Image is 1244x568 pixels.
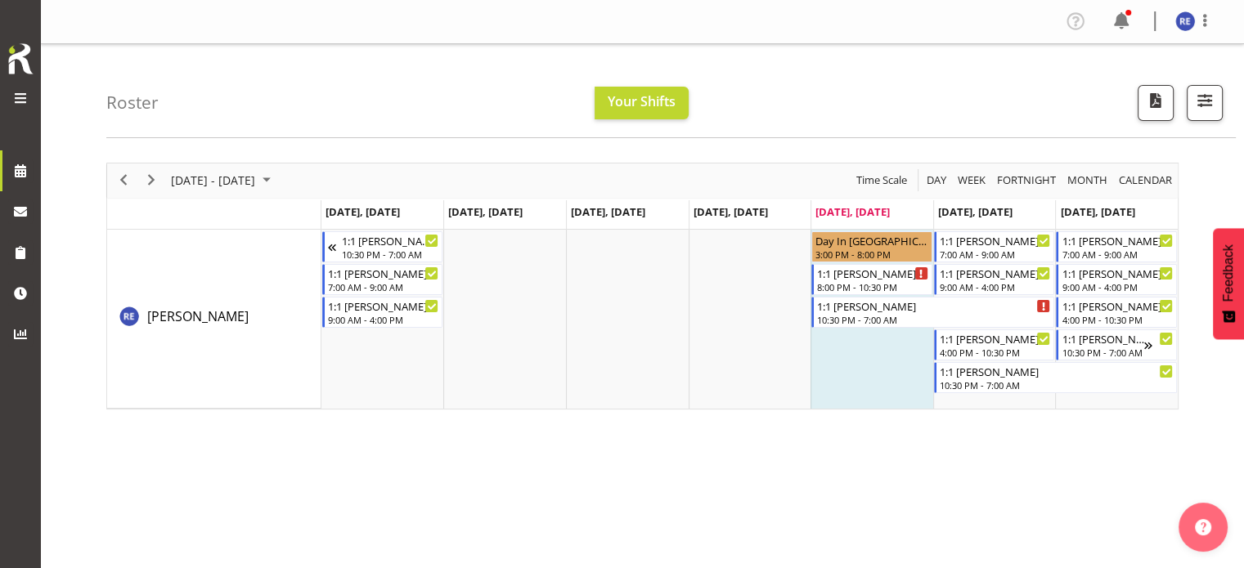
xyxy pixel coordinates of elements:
div: Roby Emmanuel"s event - 1:1 Paul Begin From Saturday, October 4, 2025 at 4:00:00 PM GMT+13:00 End... [934,329,1055,360]
div: 7:00 AM - 9:00 AM [1062,248,1173,261]
span: Month [1066,170,1109,190]
div: 4:00 PM - 10:30 PM [1062,313,1173,326]
div: 1:1 [PERSON_NAME] [940,265,1051,281]
h4: Roster [106,93,159,112]
span: Day [925,170,948,190]
table: Timeline Week of October 3, 2025 [321,230,1178,409]
div: Sep 29 - Oct 05, 2025 [165,163,281,198]
button: October 2025 [168,170,278,190]
div: 1:1 [PERSON_NAME] [328,265,439,281]
button: Filter Shifts [1187,85,1223,121]
div: 1:1 [PERSON_NAME] [940,232,1051,248]
div: 10:30 PM - 7:00 AM [1062,346,1144,359]
button: Timeline Month [1065,170,1111,190]
div: 8:00 PM - 10:30 PM [817,280,928,293]
div: Roby Emmanuel"s event - 1:1 Paul Begin From Sunday, September 28, 2025 at 10:30:00 PM GMT+13:00 E... [322,231,443,262]
div: 10:30 PM - 7:00 AM [342,248,439,261]
div: 3:00 PM - 8:00 PM [815,248,928,261]
span: calendar [1117,170,1174,190]
img: help-xxl-2.png [1195,519,1211,535]
div: Roby Emmanuel"s event - 1:1 Paul Begin From Sunday, October 5, 2025 at 9:00:00 AM GMT+13:00 Ends ... [1056,264,1177,295]
div: Roby Emmanuel"s event - 1:1 Paul Begin From Friday, October 3, 2025 at 10:30:00 PM GMT+13:00 Ends... [811,297,1054,328]
div: 9:00 AM - 4:00 PM [940,280,1051,293]
span: [DATE], [DATE] [571,204,645,219]
span: [DATE], [DATE] [938,204,1013,219]
div: Roby Emmanuel"s event - 1:1 Paul Begin From Monday, September 29, 2025 at 7:00:00 AM GMT+13:00 En... [322,264,443,295]
img: roby-emmanuel9769.jpg [1175,11,1195,31]
div: 1:1 [PERSON_NAME] [817,265,928,281]
button: Previous [113,170,135,190]
div: Roby Emmanuel"s event - 1:1 Paul Begin From Saturday, October 4, 2025 at 7:00:00 AM GMT+13:00 End... [934,231,1055,262]
div: 10:30 PM - 7:00 AM [817,313,1050,326]
a: [PERSON_NAME] [147,306,249,326]
div: 9:00 AM - 4:00 PM [328,313,439,326]
button: Fortnight [995,170,1059,190]
button: Time Scale [854,170,910,190]
div: previous period [110,163,137,198]
div: 7:00 AM - 9:00 AM [940,248,1051,261]
div: 9:00 AM - 4:00 PM [1062,280,1173,293]
div: Roby Emmanuel"s event - 1:1 Paul Begin From Saturday, October 4, 2025 at 9:00:00 AM GMT+13:00 End... [934,264,1055,295]
span: [DATE], [DATE] [448,204,523,219]
div: Roby Emmanuel"s event - 1:1 Paul Begin From Monday, September 29, 2025 at 9:00:00 AM GMT+13:00 En... [322,297,443,328]
button: Timeline Day [924,170,950,190]
div: 1:1 [PERSON_NAME] [1062,297,1173,314]
div: Roby Emmanuel"s event - 1:1 Paul Begin From Saturday, October 4, 2025 at 10:30:00 PM GMT+13:00 En... [934,362,1177,393]
span: Fortnight [995,170,1058,190]
div: 10:30 PM - 7:00 AM [940,378,1173,391]
div: 4:00 PM - 10:30 PM [940,346,1051,359]
div: Roby Emmanuel"s event - 1:1 Paul Begin From Sunday, October 5, 2025 at 7:00:00 AM GMT+13:00 Ends ... [1056,231,1177,262]
span: [DATE], [DATE] [694,204,768,219]
div: Timeline Week of October 3, 2025 [106,163,1179,409]
span: [DATE], [DATE] [1060,204,1134,219]
button: Download a PDF of the roster according to the set date range. [1138,85,1174,121]
div: 1:1 [PERSON_NAME] [817,297,1050,314]
img: Rosterit icon logo [4,41,37,77]
div: Roby Emmanuel"s event - 1:1 Paul Begin From Sunday, October 5, 2025 at 10:30:00 PM GMT+13:00 Ends... [1056,329,1177,360]
div: Roby Emmanuel"s event - Day In Lieu Begin From Friday, October 3, 2025 at 3:00:00 PM GMT+13:00 En... [811,231,932,262]
button: Month [1116,170,1175,190]
div: 7:00 AM - 9:00 AM [328,280,439,293]
button: Your Shifts [595,87,689,119]
div: 1:1 [PERSON_NAME] [1062,232,1173,248]
span: Week [956,170,987,190]
span: [DATE], [DATE] [326,204,400,219]
button: Feedback - Show survey [1213,228,1244,339]
div: 1:1 [PERSON_NAME] [940,363,1173,379]
td: Roby Emmanuel resource [107,230,321,409]
div: Roby Emmanuel"s event - 1:1 Paul Begin From Sunday, October 5, 2025 at 4:00:00 PM GMT+13:00 Ends ... [1056,297,1177,328]
span: [DATE] - [DATE] [169,170,257,190]
div: Day In [GEOGRAPHIC_DATA] [815,232,928,248]
span: Feedback [1221,244,1236,302]
div: Roby Emmanuel"s event - 1:1 Paul Begin From Friday, October 3, 2025 at 8:00:00 PM GMT+13:00 Ends ... [811,264,932,295]
button: Next [141,170,163,190]
div: 1:1 [PERSON_NAME] [1062,330,1144,347]
div: 1:1 [PERSON_NAME] [1062,265,1173,281]
div: 1:1 [PERSON_NAME] [940,330,1051,347]
span: [PERSON_NAME] [147,307,249,325]
div: 1:1 [PERSON_NAME] [342,232,439,248]
span: [DATE], [DATE] [815,204,890,219]
div: 1:1 [PERSON_NAME] [328,297,439,314]
div: next period [137,163,165,198]
span: Your Shifts [608,92,676,110]
span: Time Scale [855,170,909,190]
button: Timeline Week [955,170,989,190]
